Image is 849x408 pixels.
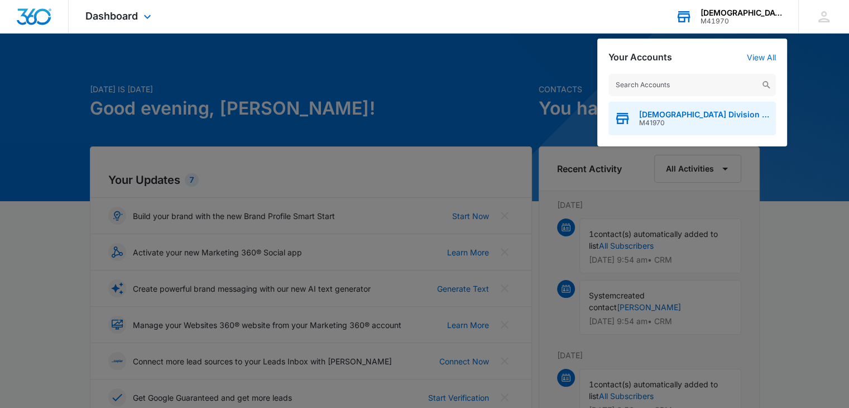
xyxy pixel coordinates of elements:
[701,17,782,25] div: account id
[608,102,776,135] button: [DEMOGRAPHIC_DATA] Division of [DEMOGRAPHIC_DATA] MinistriesM41970
[608,52,672,63] h2: Your Accounts
[85,10,138,22] span: Dashboard
[639,119,770,127] span: M41970
[639,110,770,119] span: [DEMOGRAPHIC_DATA] Division of [DEMOGRAPHIC_DATA] Ministries
[701,8,782,17] div: account name
[608,74,776,96] input: Search Accounts
[747,53,776,62] a: View All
